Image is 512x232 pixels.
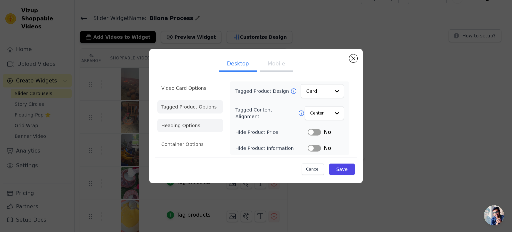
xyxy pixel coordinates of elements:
li: Heading Options [157,119,223,132]
a: Open chat [484,205,504,225]
li: Container Options [157,138,223,151]
label: Hide Product Price [235,129,308,136]
button: Close modal [349,54,357,62]
label: Hide Product Information [235,145,308,152]
button: Save [329,164,355,175]
label: Tagged Product Design [235,88,290,94]
li: Tagged Product Options [157,100,223,113]
button: Mobile [260,57,293,72]
label: Tagged Content Alignment [235,106,298,120]
button: Cancel [302,164,324,175]
span: No [324,128,331,136]
button: Desktop [219,57,257,72]
span: No [324,144,331,152]
li: Video Card Options [157,81,223,95]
